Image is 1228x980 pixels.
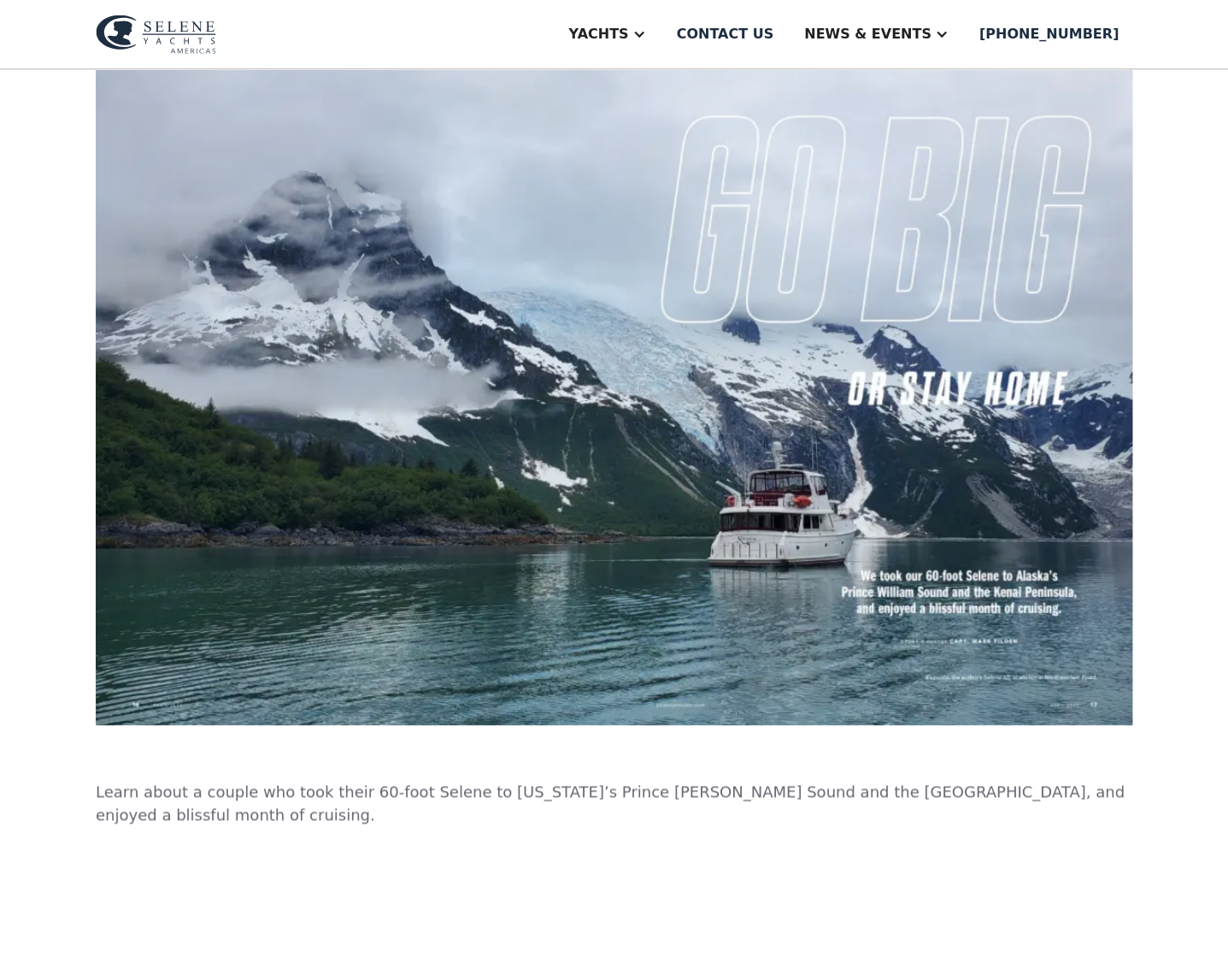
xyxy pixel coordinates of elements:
[96,780,1132,826] p: Learn about a couple who took their 60-foot Selene to [US_STATE]’s Prince [PERSON_NAME] Sound and...
[676,24,773,44] div: Contact us
[804,24,931,44] div: News & EVENTS
[96,15,216,54] img: logo
[96,62,1132,725] img: Go Big or Stay Home
[96,840,1132,863] p: ‍
[568,24,628,44] div: Yachts
[979,24,1119,44] div: [PHONE_NUMBER]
